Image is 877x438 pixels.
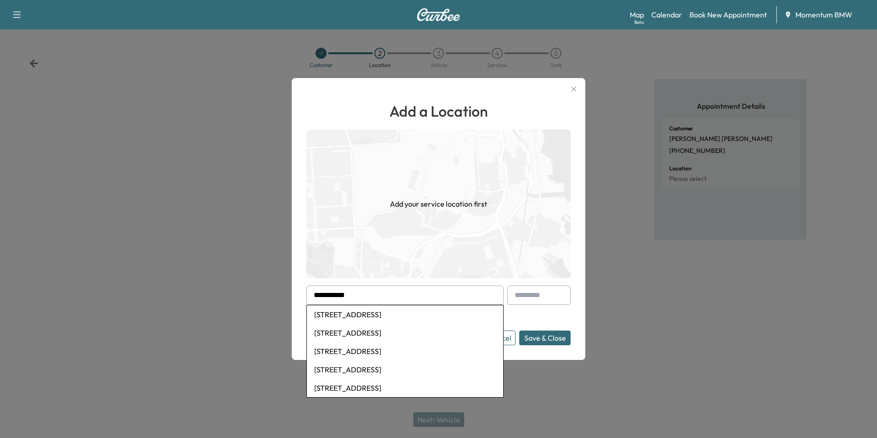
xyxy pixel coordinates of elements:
[306,100,571,122] h1: Add a Location
[306,129,571,278] img: empty-map-CL6vilOE.png
[689,9,767,20] a: Book New Appointment
[307,342,503,360] li: [STREET_ADDRESS]
[416,8,461,21] img: Curbee Logo
[795,9,852,20] span: Momentum BMW
[651,9,682,20] a: Calendar
[307,379,503,397] li: [STREET_ADDRESS]
[634,19,644,26] div: Beta
[390,198,487,209] h1: Add your service location first
[519,331,571,345] button: Save & Close
[307,360,503,379] li: [STREET_ADDRESS]
[630,9,644,20] a: MapBeta
[307,324,503,342] li: [STREET_ADDRESS]
[307,305,503,324] li: [STREET_ADDRESS]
